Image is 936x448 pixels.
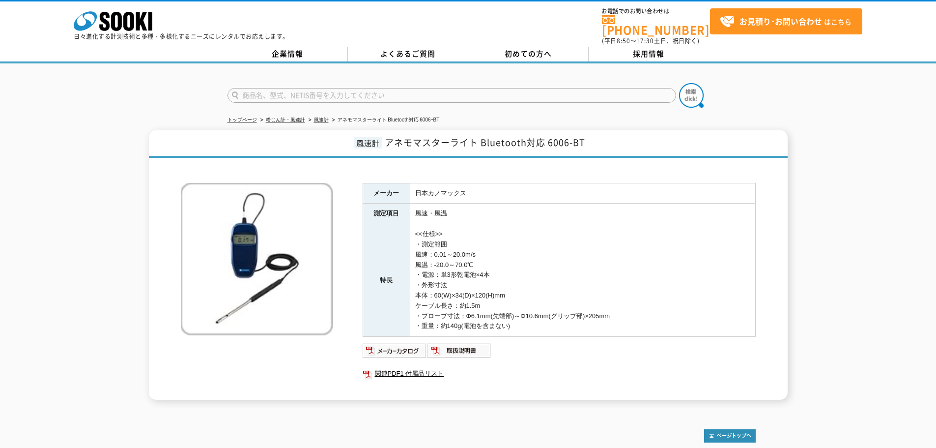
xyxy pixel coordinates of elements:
[602,15,710,35] a: [PHONE_NUMBER]
[427,343,491,358] img: 取扱説明書
[710,8,862,34] a: お見積り･お問い合わせはこちら
[363,183,410,204] th: メーカー
[363,349,427,357] a: メーカーカタログ
[385,136,585,149] span: アネモマスターライト Bluetooth対応 6006-BT
[617,36,630,45] span: 8:50
[679,83,704,108] img: btn_search.png
[636,36,654,45] span: 17:30
[74,33,289,39] p: 日々進化する計測技術と多種・多様化するニーズにレンタルでお応えします。
[363,367,756,380] a: 関連PDF1 付属品リスト
[227,88,676,103] input: 商品名、型式、NETIS番号を入力してください
[266,117,305,122] a: 粉じん計・風速計
[227,47,348,61] a: 企業情報
[602,8,710,14] span: お電話でのお問い合わせは
[363,343,427,358] img: メーカーカタログ
[720,14,851,29] span: はこちら
[354,137,382,149] span: 風速計
[410,204,755,224] td: 風速・風温
[739,15,822,27] strong: お見積り･お問い合わせ
[410,183,755,204] td: 日本カノマックス
[589,47,709,61] a: 採用情報
[468,47,589,61] a: 初めての方へ
[427,349,491,357] a: 取扱説明書
[363,204,410,224] th: 測定項目
[227,117,257,122] a: トップページ
[704,429,756,443] img: トップページへ
[330,115,440,125] li: アネモマスターライト Bluetooth対応 6006ｰBT
[505,48,552,59] span: 初めての方へ
[602,36,699,45] span: (平日 ～ 土日、祝日除く)
[410,224,755,337] td: <<仕様>> ・測定範囲 風速：0.01～20.0m/s 風温：-20.0～70.0℃ ・電源：単3形乾電池×4本 ・外形寸法 本体：60(W)×34(D)×120(H)mm ケーブル長さ：約1...
[348,47,468,61] a: よくあるご質問
[363,224,410,337] th: 特長
[181,183,333,335] img: アネモマスターライト Bluetooth対応 6006ｰBT
[314,117,329,122] a: 風速計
